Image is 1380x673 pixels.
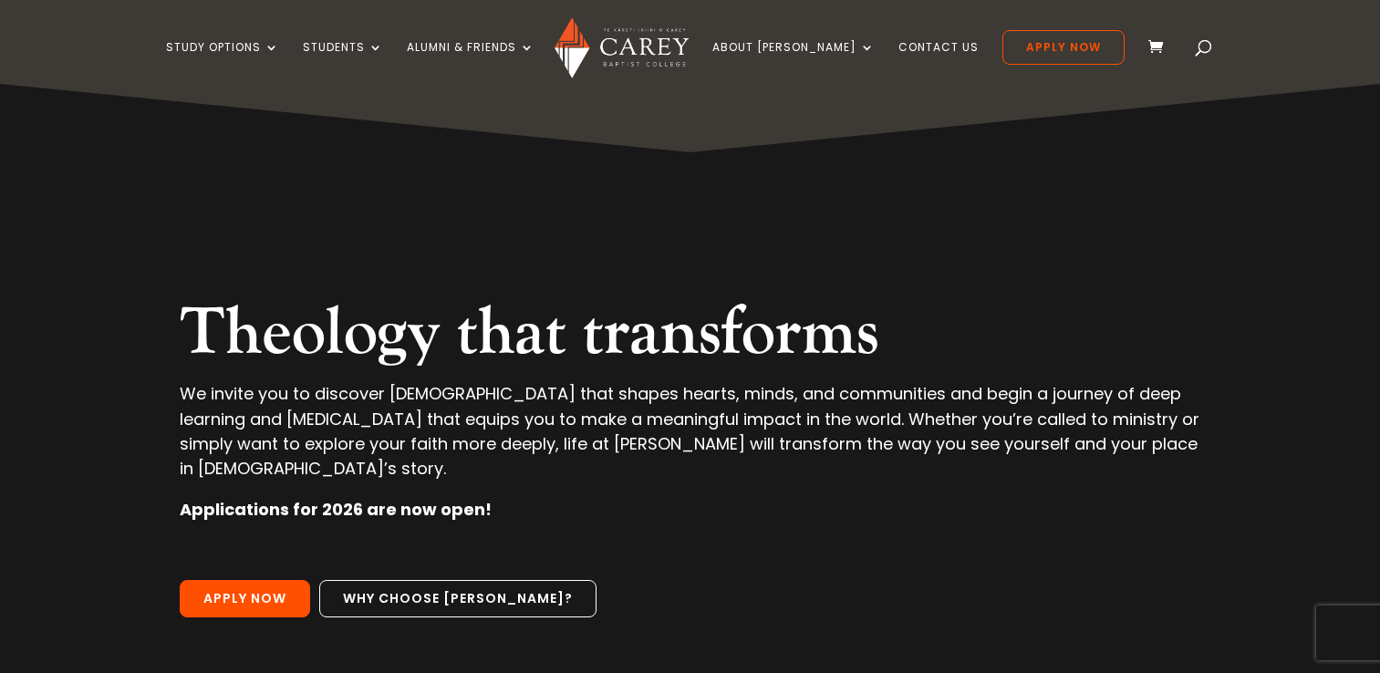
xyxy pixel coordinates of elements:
a: Why choose [PERSON_NAME]? [319,580,597,618]
strong: Applications for 2026 are now open! [180,498,492,521]
h2: Theology that transforms [180,294,1199,381]
p: We invite you to discover [DEMOGRAPHIC_DATA] that shapes hearts, minds, and communities and begin... [180,381,1199,497]
a: Alumni & Friends [407,41,534,84]
a: Students [303,41,383,84]
a: Apply Now [180,580,310,618]
a: About [PERSON_NAME] [712,41,875,84]
a: Contact Us [898,41,979,84]
img: Carey Baptist College [555,17,689,78]
a: Study Options [166,41,279,84]
a: Apply Now [1002,30,1125,65]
